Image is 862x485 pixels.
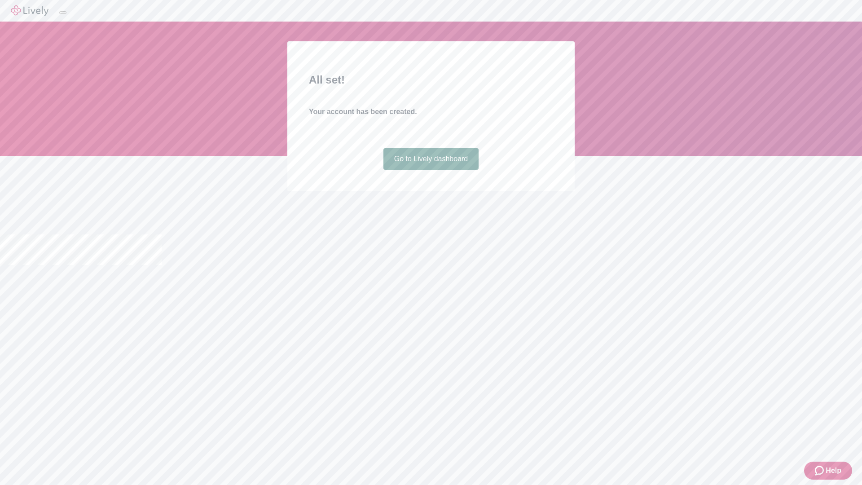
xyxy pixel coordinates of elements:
[383,148,479,170] a: Go to Lively dashboard
[59,11,66,14] button: Log out
[826,465,841,476] span: Help
[11,5,48,16] img: Lively
[804,462,852,480] button: Zendesk support iconHelp
[309,106,553,117] h4: Your account has been created.
[815,465,826,476] svg: Zendesk support icon
[309,72,553,88] h2: All set!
